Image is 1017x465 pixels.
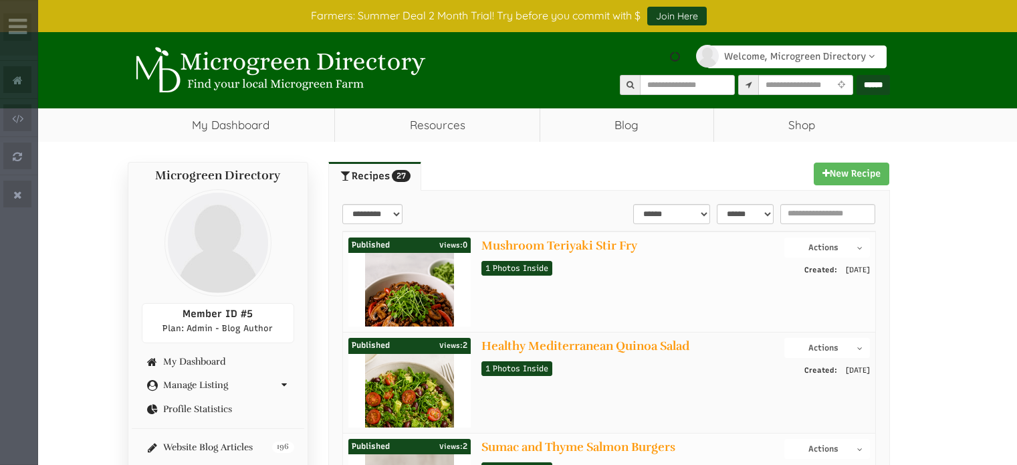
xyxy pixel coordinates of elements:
[714,108,890,142] a: Shop
[696,45,719,68] img: profile profile holder
[128,108,335,142] a: My Dashboard
[183,308,253,320] span: Member ID #5
[834,81,849,90] i: Use Current Location
[540,108,713,142] a: Blog
[804,365,837,377] span: Created:
[128,47,429,94] img: Microgreen Directory
[439,339,467,353] span: 2
[481,261,552,276] a: 1 Photos Inside
[481,238,637,253] a: Mushroom Teriyaki Stir Fry
[142,169,294,183] h4: Microgreen Directory
[142,380,294,390] a: Manage Listing
[392,170,411,182] span: 27
[142,357,294,367] a: My Dashboard
[142,404,294,414] a: Profile Statistics
[342,204,403,224] select: select-1
[328,162,421,190] a: Recipes27
[439,442,463,451] span: Views:
[348,439,471,455] div: Published
[348,338,471,354] div: Published
[439,440,467,454] span: 2
[348,238,471,254] div: Published
[439,341,463,350] span: Views:
[839,365,870,377] span: [DATE]
[481,339,689,353] a: Healthy Mediterranean Quinoa Salad
[717,204,774,224] select: statusFilter-1
[633,204,710,224] select: sortFilter-1
[365,253,454,387] img: 49b3885170a1c8cacd80b1c06597e624
[118,7,900,25] div: Farmers: Summer Deal 2 Month Trial! Try before you commit with $
[814,163,889,185] a: New Recipe
[164,189,271,296] img: profile profile holder
[335,108,540,142] a: Resources
[439,238,467,253] span: 0
[647,7,707,25] a: Join Here
[9,16,27,37] i: Wide Admin Panel
[784,338,869,358] button: Actions
[272,442,294,454] span: 196
[142,442,294,452] a: 196 Website Blog Articles
[162,323,273,333] span: Plan: Admin - Blog Author
[707,45,887,68] a: Welcome, Microgreen Directory
[784,439,869,459] button: Actions
[784,238,869,258] button: Actions
[439,241,463,250] span: Views:
[481,361,552,376] a: 1 Photos Inside
[481,440,675,454] a: Sumac and Thyme Salmon Burgers
[804,264,837,276] span: Created:
[839,264,870,276] span: [DATE]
